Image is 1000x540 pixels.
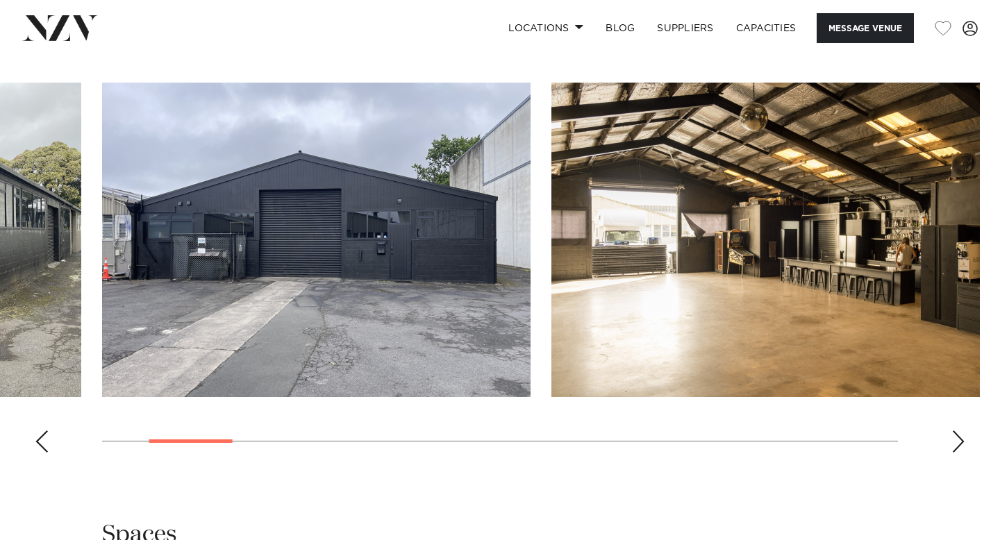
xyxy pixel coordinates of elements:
a: BLOG [594,13,646,43]
swiper-slide: 2 / 17 [102,83,531,397]
swiper-slide: 3 / 17 [551,83,980,397]
a: Locations [497,13,594,43]
button: Message Venue [817,13,914,43]
a: SUPPLIERS [646,13,724,43]
a: Capacities [725,13,808,43]
img: nzv-logo.png [22,15,98,40]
